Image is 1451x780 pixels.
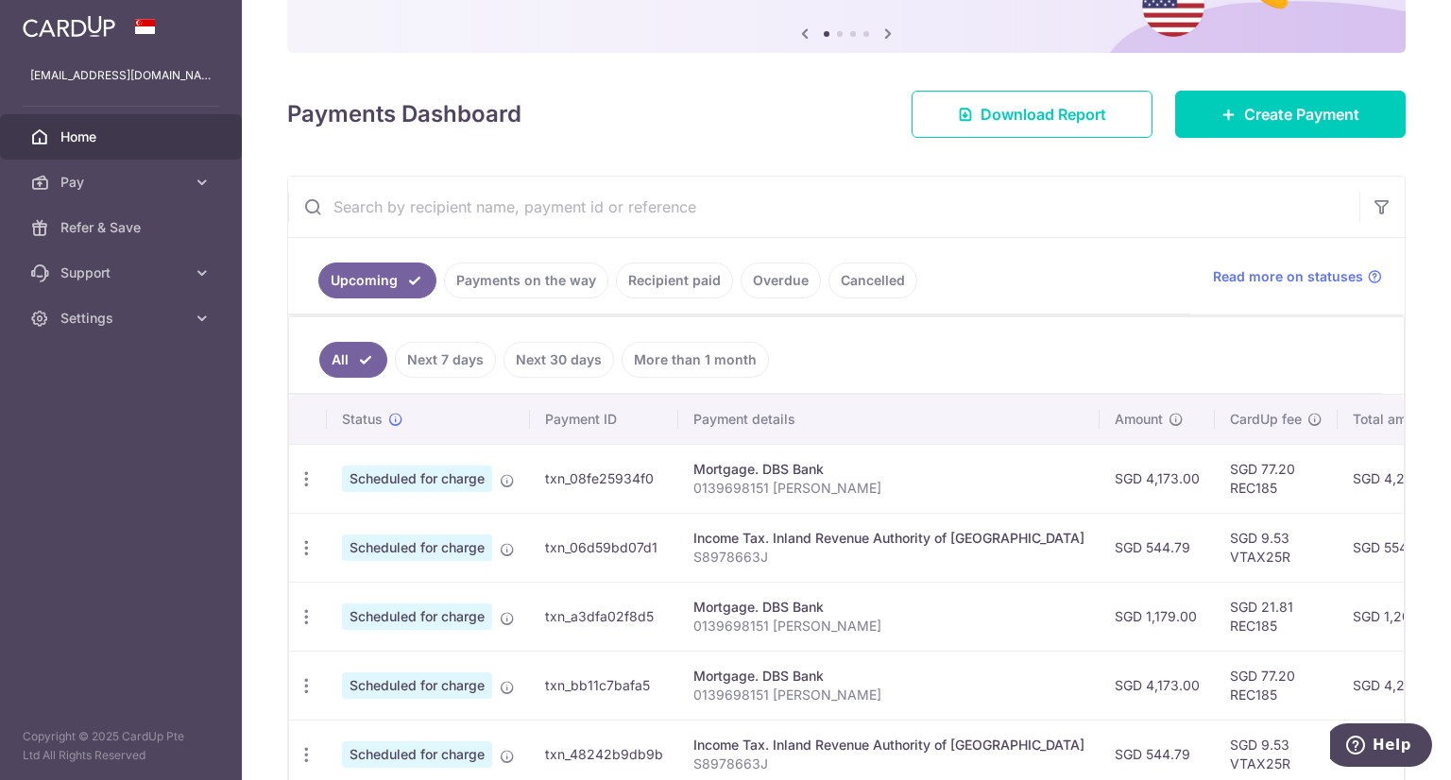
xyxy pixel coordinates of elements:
[60,218,185,237] span: Refer & Save
[1215,651,1338,720] td: SGD 77.20 REC185
[30,66,212,85] p: [EMAIL_ADDRESS][DOMAIN_NAME]
[693,755,1084,773] p: S8978663J
[530,513,678,582] td: txn_06d59bd07d1
[693,736,1084,755] div: Income Tax. Inland Revenue Authority of [GEOGRAPHIC_DATA]
[693,686,1084,704] p: 0139698151 [PERSON_NAME]
[1215,444,1338,513] td: SGD 77.20 REC185
[342,603,492,630] span: Scheduled for charge
[530,582,678,651] td: txn_a3dfa02f8d5
[318,263,436,298] a: Upcoming
[741,263,821,298] a: Overdue
[693,460,1084,479] div: Mortgage. DBS Bank
[342,672,492,699] span: Scheduled for charge
[1215,582,1338,651] td: SGD 21.81 REC185
[530,651,678,720] td: txn_bb11c7bafa5
[342,534,492,561] span: Scheduled for charge
[288,177,1359,237] input: Search by recipient name, payment id or reference
[693,617,1084,636] p: 0139698151 [PERSON_NAME]
[1100,582,1215,651] td: SGD 1,179.00
[693,667,1084,686] div: Mortgage. DBS Bank
[1215,513,1338,582] td: SGD 9.53 VTAX25R
[1115,410,1163,429] span: Amount
[60,263,185,282] span: Support
[1353,410,1415,429] span: Total amt.
[504,342,614,378] a: Next 30 days
[1244,103,1359,126] span: Create Payment
[342,466,492,492] span: Scheduled for charge
[616,263,733,298] a: Recipient paid
[319,342,387,378] a: All
[678,395,1100,444] th: Payment details
[622,342,769,378] a: More than 1 month
[693,529,1084,548] div: Income Tax. Inland Revenue Authority of [GEOGRAPHIC_DATA]
[828,263,917,298] a: Cancelled
[912,91,1152,138] a: Download Report
[60,127,185,146] span: Home
[1100,513,1215,582] td: SGD 544.79
[1330,723,1432,771] iframe: Opens a widget where you can find more information
[1175,91,1406,138] a: Create Payment
[342,741,492,768] span: Scheduled for charge
[1213,267,1382,286] a: Read more on statuses
[693,548,1084,567] p: S8978663J
[1230,410,1302,429] span: CardUp fee
[1100,444,1215,513] td: SGD 4,173.00
[1213,267,1363,286] span: Read more on statuses
[693,598,1084,617] div: Mortgage. DBS Bank
[287,97,521,131] h4: Payments Dashboard
[444,263,608,298] a: Payments on the way
[693,479,1084,498] p: 0139698151 [PERSON_NAME]
[530,395,678,444] th: Payment ID
[60,309,185,328] span: Settings
[395,342,496,378] a: Next 7 days
[60,173,185,192] span: Pay
[342,410,383,429] span: Status
[23,15,115,38] img: CardUp
[981,103,1106,126] span: Download Report
[530,444,678,513] td: txn_08fe25934f0
[1100,651,1215,720] td: SGD 4,173.00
